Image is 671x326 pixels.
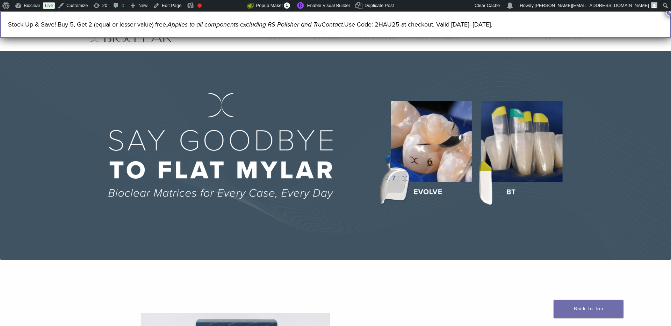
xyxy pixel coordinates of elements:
[284,2,290,9] span: 1
[167,21,344,28] em: Applies to all components excluding RS Polisher and TruContact.
[208,2,247,10] img: Views over 48 hours. Click for more Jetpack Stats.
[535,3,649,8] span: [PERSON_NAME][EMAIL_ADDRESS][DOMAIN_NAME]
[554,300,623,318] a: Back To Top
[197,3,202,8] div: Focus keyphrase not set
[43,2,55,9] a: Live
[8,19,663,30] p: Stock Up & Save! Buy 5, Get 2 (equal or lesser value) free. Use Code: 2HAU25 at checkout. Valid [...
